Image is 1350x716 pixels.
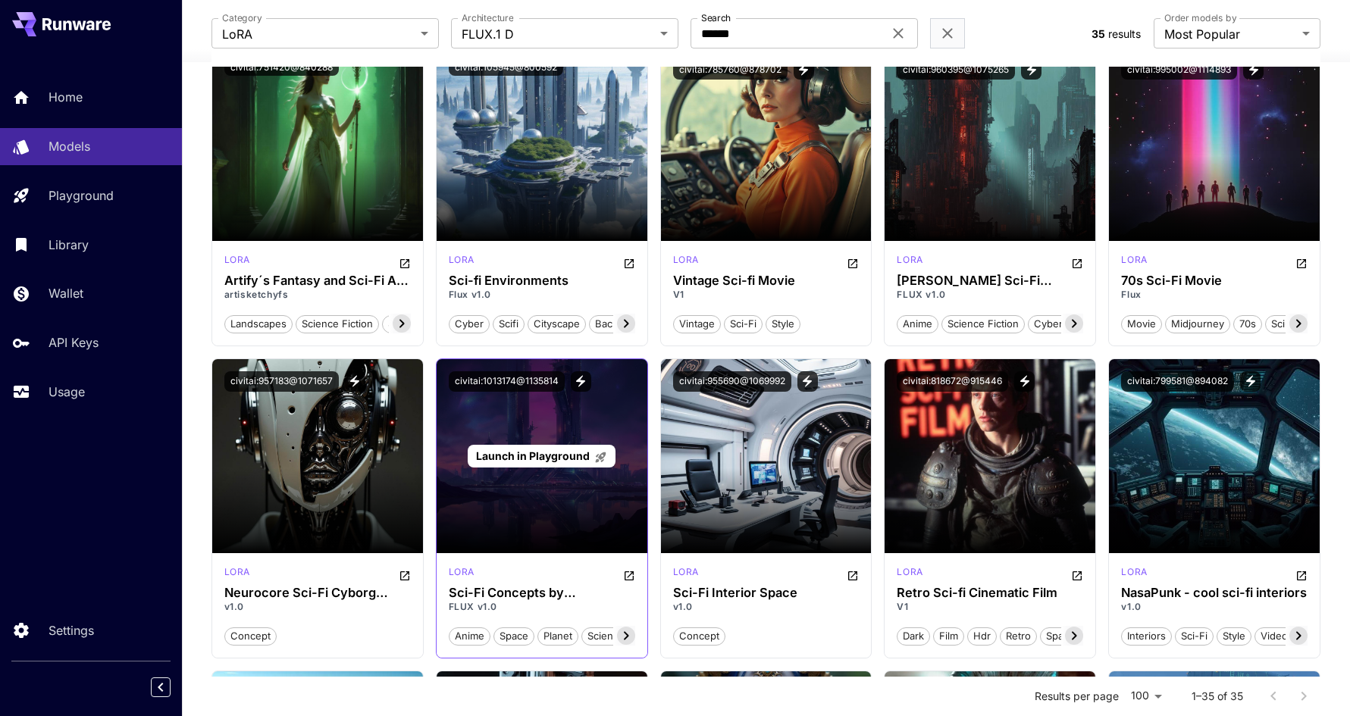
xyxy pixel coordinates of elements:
button: Collapse sidebar [151,677,171,697]
p: Wallet [49,284,83,302]
h3: Retro Sci-fi Cinematic Film [897,586,1083,600]
span: style [1217,629,1251,644]
h3: Sci-Fi Concepts by ChronoKnight - [FLUX & IL] [449,586,635,600]
button: sci-fi [724,314,763,333]
span: movie [1122,317,1161,332]
button: dark [897,626,930,646]
label: Architecture [462,11,513,24]
button: cyber [449,314,490,333]
button: concept [224,626,277,646]
span: anime [897,317,938,332]
span: sci-fi [725,317,762,332]
span: Most Popular [1164,25,1296,43]
span: retro [1001,629,1036,644]
button: View trigger words [1021,59,1041,80]
p: Playground [49,186,114,205]
span: anime [449,629,490,644]
span: LoRA [222,25,415,43]
p: lora [224,565,250,579]
button: cyberpunk [1028,314,1092,333]
button: civitai:105945@800592 [449,59,563,76]
span: concept [674,629,725,644]
button: civitai:818672@915446 [897,371,1008,392]
span: dark [897,629,929,644]
button: View trigger words [571,371,591,392]
button: Open in CivitAI [399,253,411,271]
span: sci-fi [1266,317,1303,332]
button: sci-fi [1265,314,1304,333]
button: style [1217,626,1251,646]
span: 70s [1234,317,1261,332]
p: V1 [673,288,860,302]
button: Open in CivitAI [1295,565,1308,583]
div: 70s Sci-Fi Movie [1121,274,1308,288]
p: Usage [49,383,85,401]
h3: [PERSON_NAME] Sci-Fi Concept Art by ChronoKnight - [FLUX & IL] [897,274,1083,288]
button: science fiction [296,314,379,333]
button: Open in CivitAI [1295,253,1308,271]
span: FLUX.1 D [462,25,654,43]
span: scifi [493,317,524,332]
button: Open in CivitAI [623,253,635,271]
label: Order models by [1164,11,1236,24]
div: Sci-Fi Interior Space [673,586,860,600]
span: space [494,629,534,644]
p: lora [449,565,475,579]
span: cityscape [528,317,585,332]
button: interiors [1121,626,1172,646]
button: civitai:785760@878702 [673,59,788,80]
span: style [766,317,800,332]
button: civitai:751420@840288 [224,59,339,76]
h3: NasaPunk - cool sci-fi interiors [1121,586,1308,600]
button: sci-fi [1175,626,1214,646]
span: landscapes [225,317,292,332]
p: lora [1121,253,1147,267]
p: Flux [1121,288,1308,302]
a: Launch in Playground [468,445,615,468]
p: v1.0 [224,600,411,614]
button: science fiction [941,314,1025,333]
label: Search [701,11,731,24]
p: Models [49,137,90,155]
div: FLUX.1 D [1121,565,1147,583]
div: Neurocore Sci-Fi Cyborg Portraits by ChronoKnight - [FLUX] [224,586,411,600]
button: science fiction [581,626,665,646]
button: planet [537,626,578,646]
button: anime [449,626,490,646]
h3: Artify´s Fantasy and Sci-Fi Art Flux [PERSON_NAME] [224,274,411,288]
div: Collapse sidebar [162,674,182,701]
button: cityscape [528,314,586,333]
button: Open in CivitAI [399,565,411,583]
span: sci-fi [1176,629,1213,644]
p: v1.0 [673,600,860,614]
button: View trigger words [797,371,818,392]
button: View trigger words [794,59,814,80]
button: Open in CivitAI [1071,565,1083,583]
div: FLUX.1 D [224,565,250,583]
button: civitai:957183@1071657 [224,371,339,392]
div: FLUX.1 D [449,253,475,271]
span: cyberpunk [1029,317,1092,332]
h3: Vintage Sci-fi Movie [673,274,860,288]
p: FLUX v1.0 [449,600,635,614]
button: 70s [1233,314,1262,333]
span: science fiction [582,629,664,644]
div: 100 [1125,685,1167,707]
button: scifi [493,314,525,333]
span: background [590,317,657,332]
div: FLUX.1 D [897,253,922,271]
p: lora [673,565,699,579]
span: vintage [674,317,720,332]
button: vintage [673,314,721,333]
span: hdr [968,629,996,644]
button: civitai:995002@1114893 [1121,59,1237,80]
p: lora [897,253,922,267]
span: science fiction [942,317,1024,332]
p: Flux v1.0 [449,288,635,302]
span: science fiction [296,317,378,332]
span: film [934,629,963,644]
button: civitai:1013174@1135814 [449,371,565,392]
button: sci-fi [382,314,421,333]
span: results [1108,27,1141,40]
p: V1 [897,600,1083,614]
